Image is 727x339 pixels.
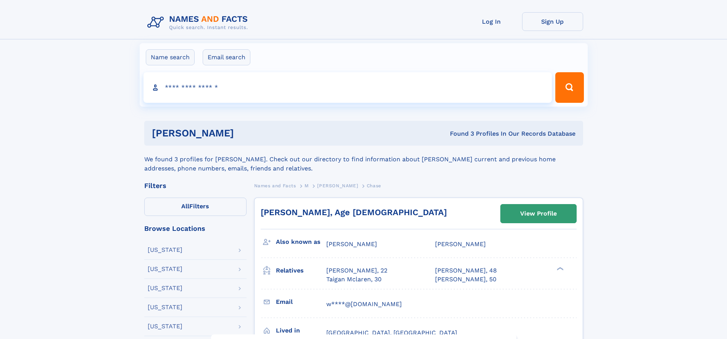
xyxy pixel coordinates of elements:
[305,183,309,188] span: M
[520,205,557,222] div: View Profile
[144,225,247,232] div: Browse Locations
[146,49,195,65] label: Name search
[261,208,447,217] a: [PERSON_NAME], Age [DEMOGRAPHIC_DATA]
[555,72,584,103] button: Search Button
[501,204,576,223] a: View Profile
[326,266,387,275] a: [PERSON_NAME], 22
[555,266,564,271] div: ❯
[152,128,342,138] h1: [PERSON_NAME]
[144,182,247,189] div: Filters
[317,181,358,190] a: [PERSON_NAME]
[148,266,182,272] div: [US_STATE]
[305,181,309,190] a: M
[522,12,583,31] a: Sign Up
[276,235,326,248] h3: Also known as
[461,12,522,31] a: Log In
[367,183,381,188] span: Chase
[435,266,497,275] a: [PERSON_NAME], 48
[144,12,254,33] img: Logo Names and Facts
[254,181,296,190] a: Names and Facts
[342,130,575,138] div: Found 3 Profiles In Our Records Database
[326,329,457,336] span: [GEOGRAPHIC_DATA], [GEOGRAPHIC_DATA]
[203,49,250,65] label: Email search
[181,203,189,210] span: All
[276,295,326,308] h3: Email
[276,324,326,337] h3: Lived in
[148,304,182,310] div: [US_STATE]
[326,240,377,248] span: [PERSON_NAME]
[144,198,247,216] label: Filters
[144,146,583,173] div: We found 3 profiles for [PERSON_NAME]. Check out our directory to find information about [PERSON_...
[317,183,358,188] span: [PERSON_NAME]
[326,275,382,284] a: Taigan Mclaren, 30
[148,285,182,291] div: [US_STATE]
[148,323,182,329] div: [US_STATE]
[435,275,496,284] a: [PERSON_NAME], 50
[143,72,552,103] input: search input
[276,264,326,277] h3: Relatives
[435,240,486,248] span: [PERSON_NAME]
[148,247,182,253] div: [US_STATE]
